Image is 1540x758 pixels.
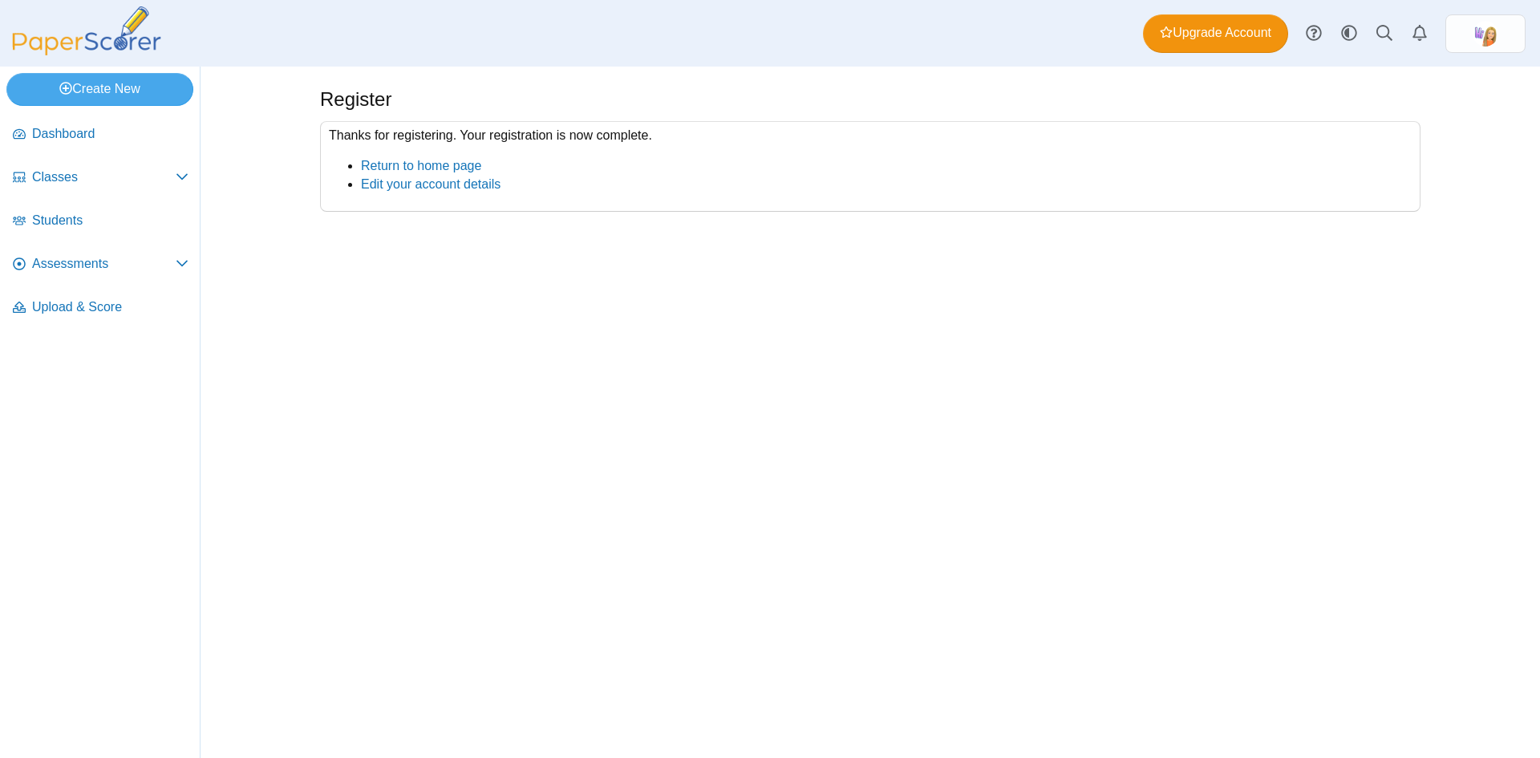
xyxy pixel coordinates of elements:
[32,298,188,316] span: Upload & Score
[6,245,195,284] a: Assessments
[361,177,500,191] a: Edit your account details
[1402,16,1437,51] a: Alerts
[1143,14,1288,53] a: Upgrade Account
[1160,24,1271,42] span: Upgrade Account
[6,202,195,241] a: Students
[32,168,176,186] span: Classes
[6,6,167,55] img: PaperScorer
[1473,21,1498,47] span: Kari Widener
[6,73,193,105] a: Create New
[1445,14,1526,53] a: ps.eUJfLuFo9NTgAjac
[6,44,167,58] a: PaperScorer
[32,255,176,273] span: Assessments
[1473,21,1498,47] img: ps.eUJfLuFo9NTgAjac
[6,116,195,154] a: Dashboard
[32,212,188,229] span: Students
[6,159,195,197] a: Classes
[6,289,195,327] a: Upload & Score
[32,125,188,143] span: Dashboard
[320,86,391,113] h1: Register
[320,121,1420,212] div: Thanks for registering. Your registration is now complete.
[361,159,481,172] a: Return to home page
